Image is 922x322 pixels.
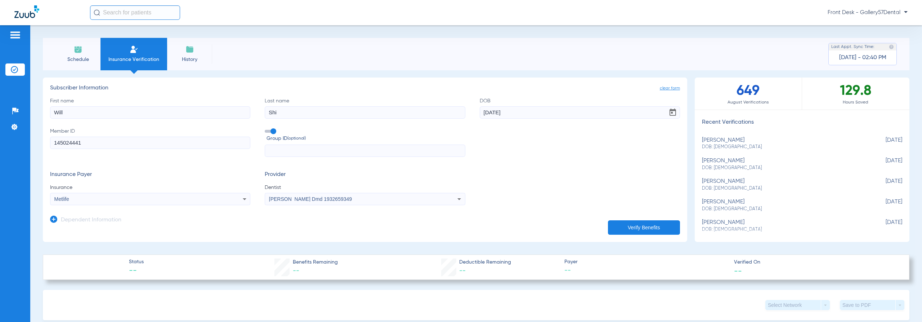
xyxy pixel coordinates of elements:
[866,178,902,191] span: [DATE]
[866,219,902,233] span: [DATE]
[267,135,465,142] span: Group ID
[265,106,465,119] input: Last name
[61,217,121,224] h3: Dependent Information
[702,219,866,233] div: [PERSON_NAME]
[173,56,207,63] span: History
[702,185,866,192] span: DOB: [DEMOGRAPHIC_DATA]
[50,97,250,119] label: First name
[802,78,909,110] div: 129.8
[265,171,465,178] h3: Provider
[702,165,866,171] span: DOB: [DEMOGRAPHIC_DATA]
[666,105,680,120] button: Open calendar
[828,9,908,16] span: Front Desk - Gallery57Dental
[50,171,250,178] h3: Insurance Payer
[50,85,680,92] h3: Subscriber Information
[293,268,299,274] span: --
[866,199,902,212] span: [DATE]
[702,206,866,212] span: DOB: [DEMOGRAPHIC_DATA]
[459,259,511,266] span: Deductible Remaining
[660,85,680,92] span: clear form
[14,5,39,18] img: Zuub Logo
[695,78,802,110] div: 649
[265,184,465,191] span: Dentist
[287,135,306,142] small: (optional)
[695,119,909,126] h3: Recent Verifications
[839,54,886,61] span: [DATE] - 02:40 PM
[106,56,162,63] span: Insurance Verification
[702,199,866,212] div: [PERSON_NAME]
[702,144,866,150] span: DOB: [DEMOGRAPHIC_DATA]
[129,258,144,266] span: Status
[61,56,95,63] span: Schedule
[94,9,100,16] img: Search Icon
[480,106,680,119] input: DOBOpen calendar
[564,258,728,266] span: Payer
[702,158,866,171] div: [PERSON_NAME]
[889,44,894,49] img: last sync help info
[459,268,466,274] span: --
[50,137,250,149] input: Member ID
[734,267,742,274] span: --
[564,266,728,275] span: --
[9,31,21,39] img: hamburger-icon
[702,226,866,233] span: DOB: [DEMOGRAPHIC_DATA]
[50,106,250,119] input: First name
[695,99,802,106] span: August Verifications
[185,45,194,54] img: History
[293,259,338,266] span: Benefits Remaining
[886,287,922,322] iframe: Chat Widget
[54,196,69,202] span: Metlife
[50,128,250,157] label: Member ID
[130,45,138,54] img: Manual Insurance Verification
[269,196,352,202] span: [PERSON_NAME] Dmd 1932659349
[608,220,680,235] button: Verify Benefits
[702,178,866,191] div: [PERSON_NAME]
[480,97,680,119] label: DOB
[50,184,250,191] span: Insurance
[831,43,874,50] span: Last Appt. Sync Time:
[129,266,144,276] span: --
[90,5,180,20] input: Search for patients
[802,99,909,106] span: Hours Saved
[265,97,465,119] label: Last name
[74,45,82,54] img: Schedule
[702,137,866,150] div: [PERSON_NAME]
[866,158,902,171] span: [DATE]
[866,137,902,150] span: [DATE]
[734,259,898,266] span: Verified On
